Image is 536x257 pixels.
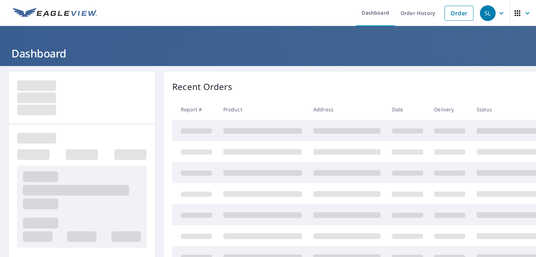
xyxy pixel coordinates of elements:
[13,8,97,19] img: EV Logo
[172,99,218,120] th: Report #
[308,99,386,120] th: Address
[218,99,308,120] th: Product
[172,80,232,93] p: Recent Orders
[480,5,496,21] div: SL
[445,6,473,21] a: Order
[428,99,471,120] th: Delivery
[386,99,429,120] th: Date
[9,46,527,61] h1: Dashboard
